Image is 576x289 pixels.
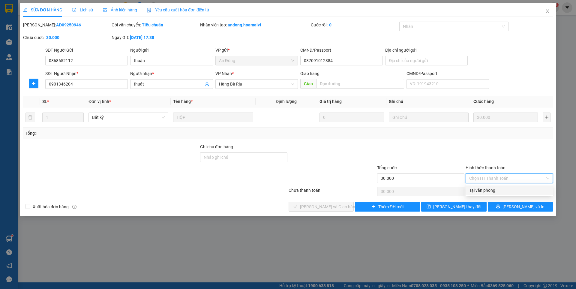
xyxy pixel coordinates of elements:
[3,26,41,32] li: VP Hàng Bà Rịa
[130,70,213,77] div: Người nhận
[372,204,376,209] span: plus
[25,130,222,137] div: Tổng: 1
[427,204,431,209] span: save
[319,113,384,122] input: 0
[205,82,209,86] span: user-add
[3,3,87,14] li: Hoa Mai
[473,113,538,122] input: 0
[46,35,59,40] b: 30.000
[389,113,469,122] input: Ghi Chú
[72,8,76,12] span: clock-circle
[215,47,298,53] div: VP gửi
[300,79,316,89] span: Giao
[3,33,7,38] span: environment
[228,23,261,27] b: andong.hoamaivt
[147,8,151,13] img: icon
[473,99,494,104] span: Cước hàng
[29,81,38,86] span: plus
[45,47,128,53] div: SĐT Người Gửi
[289,202,354,212] button: check[PERSON_NAME] và Giao hàng
[469,174,549,183] span: Chọn HT Thanh Toán
[3,3,24,24] img: logo.jpg
[112,34,199,41] div: Ngày GD:
[23,22,110,28] div: [PERSON_NAME]:
[300,47,383,53] div: CMND/Passport
[29,79,38,88] button: plus
[72,205,76,209] span: info-circle
[103,8,107,12] span: picture
[25,113,35,122] button: delete
[377,165,397,170] span: Tổng cước
[421,202,486,212] button: save[PERSON_NAME] thay đổi
[219,56,294,65] span: An Đông
[539,3,556,20] button: Close
[142,23,163,27] b: Tiêu chuẩn
[316,79,404,89] input: Dọc đường
[173,113,253,122] input: VD: Bàn, Ghế
[103,8,137,12] span: Ảnh kiện hàng
[276,99,297,104] span: Định lượng
[72,8,93,12] span: Lịch sử
[543,113,550,122] button: plus
[41,33,46,38] span: environment
[385,47,468,53] div: Địa chỉ người gửi
[130,35,154,40] b: [DATE] 17:38
[219,80,294,89] span: Hàng Bà Rịa
[23,8,62,12] span: SỬA ĐƠN HÀNG
[385,56,468,65] input: Địa chỉ của người gửi
[42,99,47,104] span: SL
[329,23,331,27] b: 0
[56,23,81,27] b: AĐ09250946
[23,8,27,12] span: edit
[92,113,165,122] span: Bất kỳ
[200,144,233,149] label: Ghi chú đơn hàng
[23,34,110,41] div: Chưa cước :
[200,152,287,162] input: Ghi chú đơn hàng
[300,71,319,76] span: Giao hàng
[319,99,342,104] span: Giá trị hàng
[311,22,398,28] div: Cước rồi :
[502,203,544,210] span: [PERSON_NAME] và In
[378,203,403,210] span: Thêm ĐH mới
[45,70,128,77] div: SĐT Người Nhận
[288,187,376,197] div: Chưa thanh toán
[545,9,550,14] span: close
[386,96,471,107] th: Ghi chú
[200,22,310,28] div: Nhân viên tạo:
[147,8,209,12] span: Yêu cầu xuất hóa đơn điện tử
[496,204,500,209] span: printer
[355,202,420,212] button: plusThêm ĐH mới
[130,47,213,53] div: Người gửi
[173,99,193,104] span: Tên hàng
[88,99,111,104] span: Đơn vị tính
[488,202,553,212] button: printer[PERSON_NAME] và In
[3,33,35,44] b: QL51, PPhước Trung, TPBà Rịa
[406,70,489,77] div: CMND/Passport
[466,165,505,170] label: Hình thức thanh toán
[215,71,232,76] span: VP Nhận
[41,26,80,32] li: VP An Đông
[469,187,549,194] div: Tại văn phòng
[433,203,481,210] span: [PERSON_NAME] thay đổi
[41,40,80,51] b: [STREET_ADDRESS][PERSON_NAME]
[30,203,71,210] span: Xuất hóa đơn hàng
[112,22,199,28] div: Gói vận chuyển:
